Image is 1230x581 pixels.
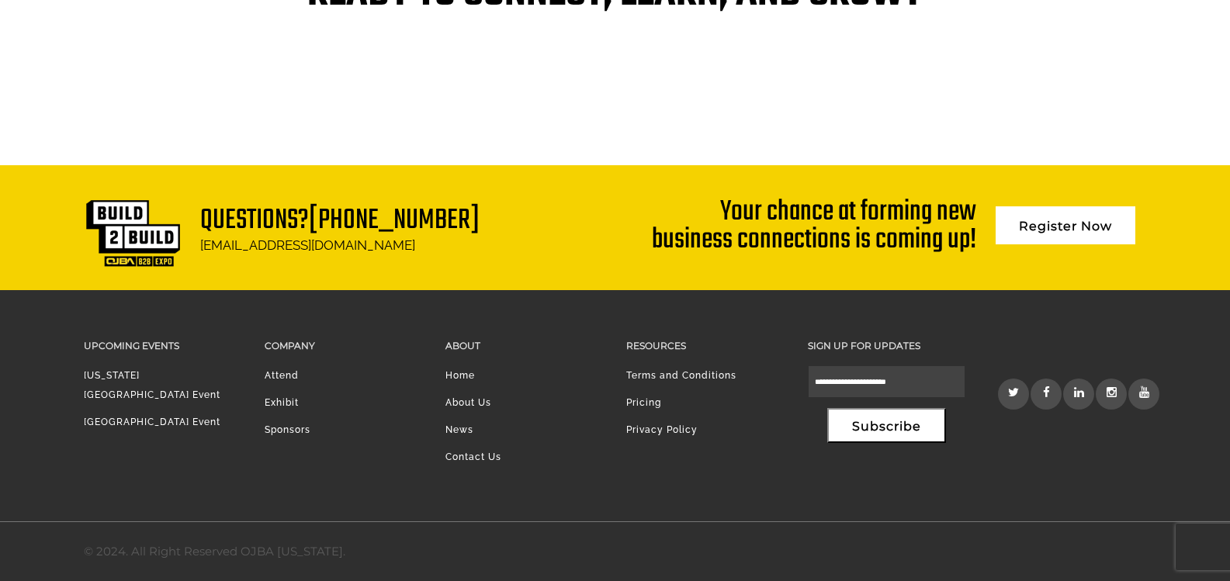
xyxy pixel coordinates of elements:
h3: Sign up for updates [808,337,965,354]
a: Sponsors [265,424,310,435]
a: Terms and Conditions [626,370,736,381]
a: [PHONE_NUMBER] [309,199,480,243]
div: © 2024. All Right Reserved OJBA [US_STATE]. [84,541,345,562]
a: [EMAIL_ADDRESS][DOMAIN_NAME] [200,237,415,253]
div: Your chance at forming new business connections is coming up! [646,199,976,254]
a: Privacy Policy [626,424,698,435]
textarea: Type your message and click 'Submit' [20,235,283,444]
h3: Upcoming Events [84,337,241,354]
em: Submit [227,458,282,479]
a: Contact Us [445,451,501,462]
input: Enter your email address [20,189,283,223]
a: Pricing [626,397,661,408]
button: Subscribe [827,408,946,443]
h3: Company [265,337,422,354]
a: [GEOGRAPHIC_DATA] Event [84,417,220,427]
div: Leave a message [81,87,261,107]
a: Attend [265,370,299,381]
h1: Questions? [200,207,480,234]
h3: Resources [626,337,784,354]
div: Minimize live chat window [255,8,292,45]
input: Enter your last name [20,144,283,178]
h3: About [445,337,603,354]
a: Register Now [996,206,1135,244]
a: About Us [445,397,491,408]
a: Exhibit [265,397,299,408]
